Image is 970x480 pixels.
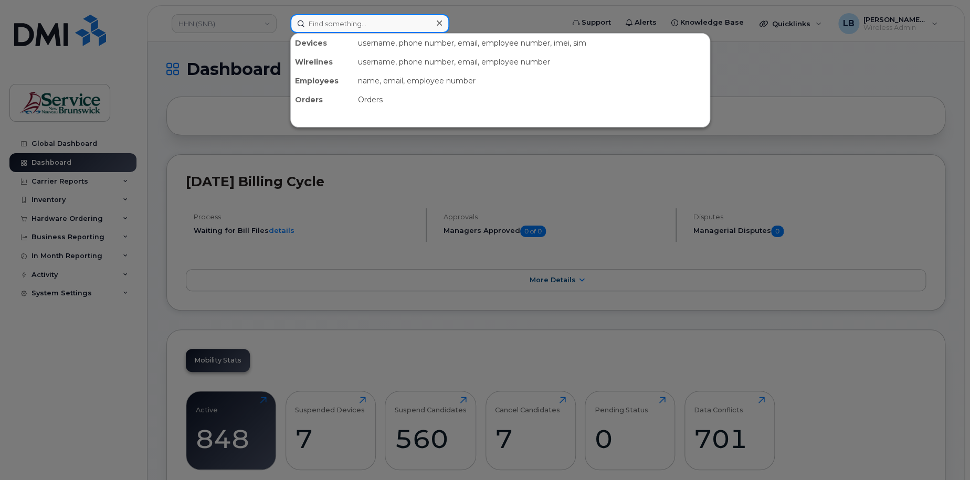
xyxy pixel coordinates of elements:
[354,90,710,109] div: Orders
[354,34,710,52] div: username, phone number, email, employee number, imei, sim
[291,90,354,109] div: Orders
[291,71,354,90] div: Employees
[291,52,354,71] div: Wirelines
[291,34,354,52] div: Devices
[354,52,710,71] div: username, phone number, email, employee number
[354,71,710,90] div: name, email, employee number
